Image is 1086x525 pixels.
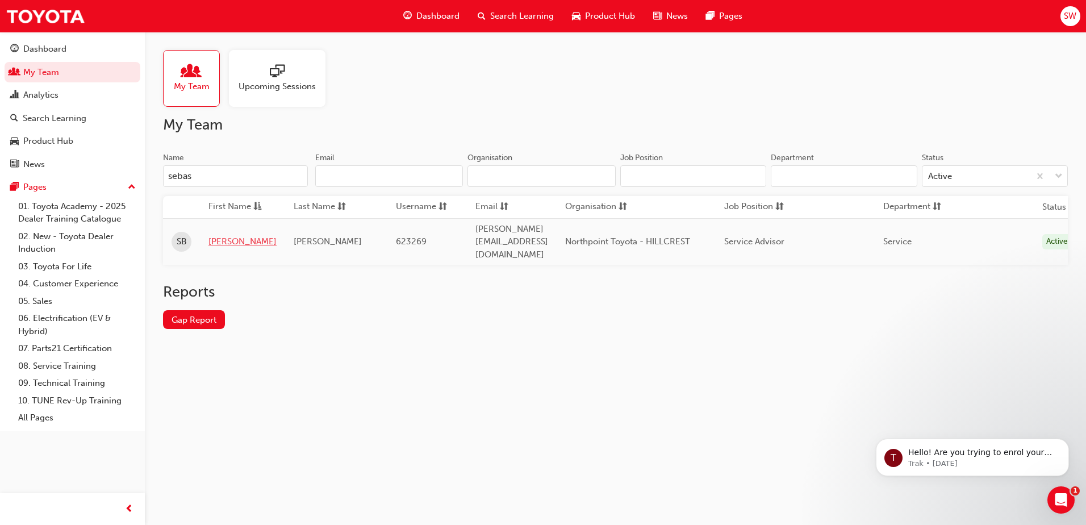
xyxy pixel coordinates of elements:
[438,200,447,214] span: sorting-icon
[724,200,787,214] button: Job Positionsorting-icon
[565,200,616,214] span: Organisation
[1042,234,1072,249] div: Active
[315,152,335,164] div: Email
[859,415,1086,494] iframe: Intercom notifications message
[883,236,912,247] span: Service
[253,200,262,214] span: asc-icon
[5,154,140,175] a: News
[565,200,628,214] button: Organisationsorting-icon
[724,200,773,214] span: Job Position
[585,10,635,23] span: Product Hub
[403,9,412,23] span: guage-icon
[14,357,140,375] a: 08. Service Training
[23,112,86,125] div: Search Learning
[163,283,1068,301] h2: Reports
[163,310,225,329] a: Gap Report
[572,9,580,23] span: car-icon
[14,392,140,410] a: 10. TUNE Rev-Up Training
[10,44,19,55] span: guage-icon
[1071,486,1080,495] span: 1
[478,9,486,23] span: search-icon
[229,50,335,107] a: Upcoming Sessions
[396,236,427,247] span: 623269
[467,152,512,164] div: Organisation
[883,200,930,214] span: Department
[128,180,136,195] span: up-icon
[337,200,346,214] span: sorting-icon
[14,310,140,340] a: 06. Electrification (EV & Hybrid)
[5,62,140,83] a: My Team
[563,5,644,28] a: car-iconProduct Hub
[23,89,59,102] div: Analytics
[14,258,140,276] a: 03. Toyota For Life
[620,152,663,164] div: Job Position
[125,502,133,516] span: prev-icon
[396,200,458,214] button: Usernamesorting-icon
[500,200,508,214] span: sorting-icon
[5,177,140,198] button: Pages
[644,5,697,28] a: news-iconNews
[163,50,229,107] a: My Team
[294,200,356,214] button: Last Namesorting-icon
[620,165,767,187] input: Job Position
[394,5,469,28] a: guage-iconDashboard
[14,340,140,357] a: 07. Parts21 Certification
[5,108,140,129] a: Search Learning
[771,165,917,187] input: Department
[706,9,715,23] span: pages-icon
[23,135,73,148] div: Product Hub
[208,200,271,214] button: First Nameasc-icon
[14,198,140,228] a: 01. Toyota Academy - 2025 Dealer Training Catalogue
[5,85,140,106] a: Analytics
[174,80,210,93] span: My Team
[775,200,784,214] span: sorting-icon
[14,374,140,392] a: 09. Technical Training
[163,165,308,187] input: Name
[1055,169,1063,184] span: down-icon
[10,182,19,193] span: pages-icon
[933,200,941,214] span: sorting-icon
[666,10,688,23] span: News
[475,200,538,214] button: Emailsorting-icon
[467,165,615,187] input: Organisation
[619,200,627,214] span: sorting-icon
[475,200,498,214] span: Email
[10,114,18,124] span: search-icon
[771,152,814,164] div: Department
[565,236,690,247] span: Northpoint Toyota - HILLCREST
[928,170,952,183] div: Active
[5,36,140,177] button: DashboardMy TeamAnalyticsSearch LearningProduct HubNews
[239,80,316,93] span: Upcoming Sessions
[10,136,19,147] span: car-icon
[416,10,460,23] span: Dashboard
[653,9,662,23] span: news-icon
[294,200,335,214] span: Last Name
[5,39,140,60] a: Dashboard
[719,10,742,23] span: Pages
[490,10,554,23] span: Search Learning
[315,165,463,187] input: Email
[10,68,19,78] span: people-icon
[14,409,140,427] a: All Pages
[23,158,45,171] div: News
[177,235,187,248] span: SB
[1060,6,1080,26] button: SW
[163,152,184,164] div: Name
[5,131,140,152] a: Product Hub
[270,64,285,80] span: sessionType_ONLINE_URL-icon
[6,3,85,29] img: Trak
[1064,10,1076,23] span: SW
[475,224,548,260] span: [PERSON_NAME][EMAIL_ADDRESS][DOMAIN_NAME]
[14,228,140,258] a: 02. New - Toyota Dealer Induction
[1047,486,1075,514] iframe: Intercom live chat
[10,160,19,170] span: news-icon
[294,236,362,247] span: [PERSON_NAME]
[724,236,784,247] span: Service Advisor
[1042,201,1066,214] th: Status
[10,90,19,101] span: chart-icon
